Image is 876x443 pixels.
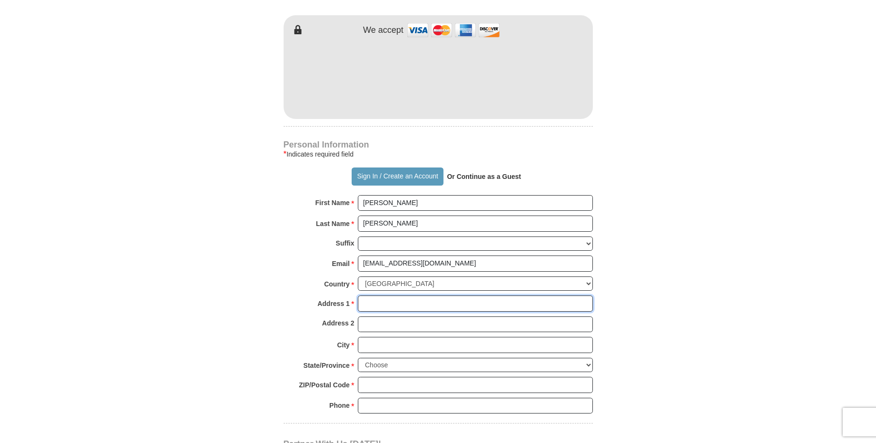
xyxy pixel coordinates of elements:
[316,217,350,230] strong: Last Name
[322,316,354,330] strong: Address 2
[363,25,404,36] h4: We accept
[337,338,349,352] strong: City
[284,148,593,160] div: Indicates required field
[315,196,350,209] strong: First Name
[336,236,354,250] strong: Suffix
[304,359,350,372] strong: State/Province
[324,277,350,291] strong: Country
[284,141,593,148] h4: Personal Information
[447,173,521,180] strong: Or Continue as a Guest
[299,378,350,392] strong: ZIP/Postal Code
[332,257,350,270] strong: Email
[317,297,350,310] strong: Address 1
[352,167,443,186] button: Sign In / Create an Account
[329,399,350,412] strong: Phone
[406,20,501,40] img: credit cards accepted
